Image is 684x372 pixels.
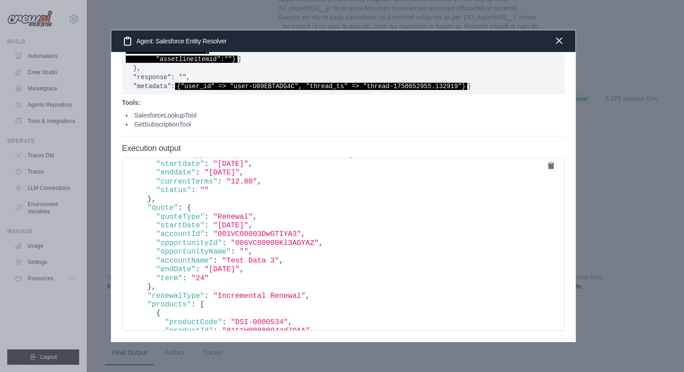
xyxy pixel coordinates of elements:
h4: Execution output [122,144,565,154]
span: "quote" [147,204,178,212]
span: "opportunityId" [156,239,222,247]
span: , [248,248,253,256]
span: "Test Data 3" [222,257,279,265]
span: "[DATE]" [213,221,248,230]
span: "startdate" [156,160,204,168]
span: "01t1W0000094zd7QAA" [222,327,310,335]
span: "24" [191,274,209,283]
span: : [204,230,209,238]
span: : [222,318,227,326]
span: "12.00" [226,178,257,186]
span: : [204,221,209,230]
span: , [288,318,292,326]
span: { [156,309,161,317]
span: "006VC00000Kl3AGYAZ" [231,239,318,247]
span: "opportunityName" [156,248,231,256]
span: "endDate" [156,265,195,273]
span: : [213,327,218,335]
span: "renewalType" [147,292,204,300]
span: , [257,178,261,186]
span: "accountName" [156,257,213,265]
span: , [253,213,257,221]
span: : [204,292,209,300]
span: "accountId" [156,230,204,238]
span: : [204,213,209,221]
span: "[DATE]" [213,160,248,168]
span: , [248,221,253,230]
span: "products" [147,301,191,309]
span: , [152,195,156,203]
span: : [195,169,200,177]
strong: Tools: [122,99,141,106]
span: , [279,257,284,265]
span: "status" [156,186,191,194]
span: } [147,283,152,291]
span: : [178,204,183,212]
span: , [152,283,156,291]
span: "[DATE]" [204,169,240,177]
span: "[DATE]" [204,265,240,273]
span: "001VC00003DwGTIYA3" [213,230,301,238]
h3: Agent: Salesforce Entity Resolver [122,36,227,47]
span: : [204,160,209,168]
li: GetSubscriptionTool [126,120,565,129]
span: : [218,178,222,186]
span: "enddate" [156,169,195,177]
span: , [240,265,244,273]
span: "quoteType" [156,213,204,221]
span: "" [240,248,248,256]
span: , [301,230,306,238]
span: "Incremental Renewal" [213,292,305,300]
span: : [195,265,200,273]
span: "currentTerms" [156,178,218,186]
span: "startDate" [156,221,204,230]
span: {"user_id" => "user-U09EBTADG4C", "thread_ts" => "thread-1758652955.132919"} [175,83,468,90]
span: : [231,248,235,256]
span: : [191,186,196,194]
span: , [240,169,244,177]
span: , [318,239,323,247]
span: "productCode" [165,318,222,326]
span: [ [200,301,204,309]
span: "term" [156,274,182,283]
span: , [248,160,253,168]
span: : [191,301,196,309]
span: : [213,257,218,265]
span: "DSI-0000534" [231,318,288,326]
span: , [310,327,314,335]
span: : [222,239,227,247]
span: : [182,274,187,283]
span: "" [200,186,209,194]
span: { [187,204,191,212]
span: "Renewal" [213,213,252,221]
span: , [305,292,310,300]
li: SalesforceLookupTool [126,111,565,120]
span: "productId" [165,327,213,335]
span: } [147,195,152,203]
